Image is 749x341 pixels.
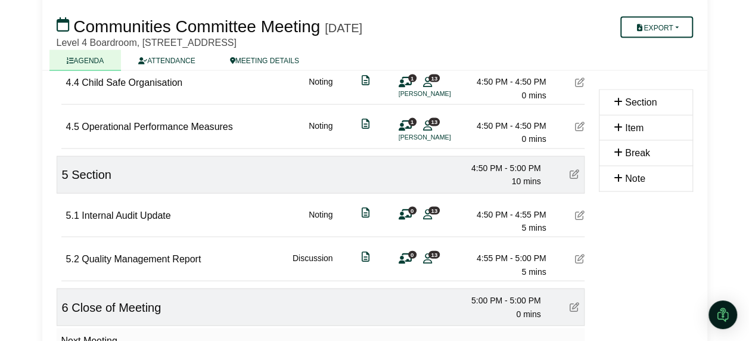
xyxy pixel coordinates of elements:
[66,77,79,88] span: 4.4
[72,168,111,181] span: Section
[57,38,237,48] span: Level 4 Boardroom, [STREET_ADDRESS]
[73,17,320,36] span: Communities Committee Meeting
[521,134,546,144] span: 0 mins
[458,162,541,175] div: 4:50 PM - 5:00 PM
[625,173,645,184] span: Note
[458,294,541,307] div: 5:00 PM - 5:00 PM
[620,17,692,38] button: Export
[325,21,362,35] div: [DATE]
[516,309,540,319] span: 0 mins
[309,75,332,102] div: Noting
[408,75,417,82] span: 1
[399,132,488,142] li: [PERSON_NAME]
[82,77,182,88] span: Child Safe Organisation
[309,119,332,146] div: Noting
[408,118,417,126] span: 1
[521,223,546,232] span: 5 mins
[428,251,440,259] span: 13
[708,300,737,329] div: Open Intercom Messenger
[428,75,440,82] span: 13
[463,119,546,132] div: 4:50 PM - 4:50 PM
[82,210,170,221] span: Internal Audit Update
[66,254,79,264] span: 5.2
[408,251,417,259] span: 0
[72,301,161,314] span: Close of Meeting
[309,208,332,235] div: Noting
[463,208,546,221] div: 4:50 PM - 4:55 PM
[82,122,232,132] span: Operational Performance Measures
[428,118,440,126] span: 13
[511,176,540,186] span: 10 mins
[625,97,657,107] span: Section
[293,252,333,278] div: Discussion
[82,254,201,264] span: Quality Management Report
[121,50,212,71] a: ATTENDANCE
[463,252,546,265] div: 4:55 PM - 5:00 PM
[66,210,79,221] span: 5.1
[463,75,546,88] div: 4:50 PM - 4:50 PM
[625,123,644,133] span: Item
[49,50,122,71] a: AGENDA
[213,50,316,71] a: MEETING DETAILS
[625,148,650,158] span: Break
[408,207,417,215] span: 0
[66,122,79,132] span: 4.5
[62,301,69,314] span: 6
[62,168,69,181] span: 5
[521,267,546,277] span: 5 mins
[521,91,546,100] span: 0 mins
[428,207,440,215] span: 13
[399,89,488,99] li: [PERSON_NAME]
